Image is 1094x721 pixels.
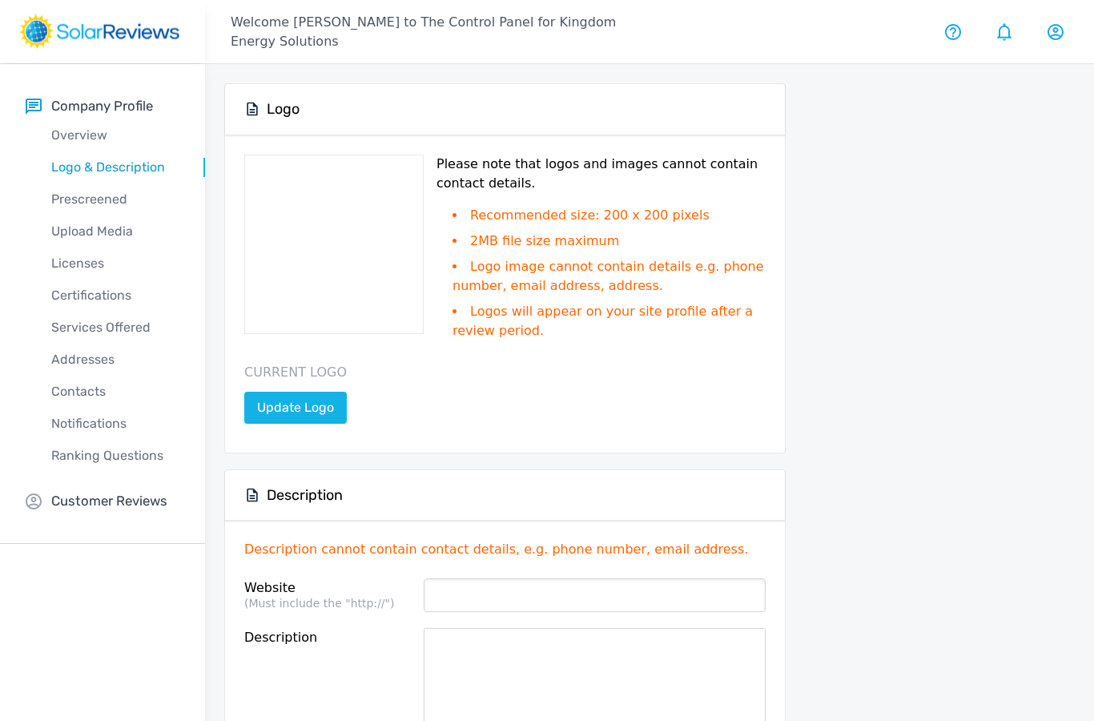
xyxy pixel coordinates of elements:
img: manage-reviews [245,228,423,260]
p: Overview [26,126,205,145]
p: Description cannot contain contact details, e.g. phone number, email address. [244,540,748,559]
label: Description [244,630,317,645]
p: Contacts [26,382,205,401]
p: Please note that logos and images cannot contain contact details. [436,155,766,206]
p: Company Profile [51,96,153,116]
a: Ranking Questions [26,440,205,472]
li: Logo image cannot contain details e.g. phone number, email address, address. [452,257,766,302]
a: Notifications [26,408,205,440]
p: (Must include the "http://") [244,598,408,609]
a: Prescreened [26,183,205,215]
a: Logo & Description [26,151,205,183]
p: Prescreened [26,190,205,209]
a: Contacts [26,376,205,408]
a: Upload Media [26,215,205,248]
p: Customer Reviews [51,491,167,511]
p: Notifications [26,414,205,433]
a: Licenses [26,248,205,280]
p: Licenses [26,254,205,273]
a: Overview [26,119,205,151]
p: Ranking Questions [26,446,205,465]
p: Certifications [26,286,205,305]
li: Recommended size: 200 x 200 pixels [452,206,766,232]
li: 2MB file size maximum [452,232,766,257]
a: Certifications [26,280,205,312]
p: Current Logo [244,363,347,382]
p: Addresses [26,350,205,369]
p: Logo & Description [26,158,205,177]
a: Update Logo [244,392,347,424]
p: Services Offered [26,318,205,337]
label: Website [244,580,296,595]
a: Services Offered [26,312,205,344]
h5: Description [267,486,343,505]
p: Upload Media [26,222,205,241]
li: Logos will appear on your site profile after a review period. [452,302,766,340]
p: Welcome [PERSON_NAME] to The Control Panel for Kingdom Energy Solutions [231,13,650,51]
a: Addresses [26,344,205,376]
h5: Logo [267,100,300,119]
